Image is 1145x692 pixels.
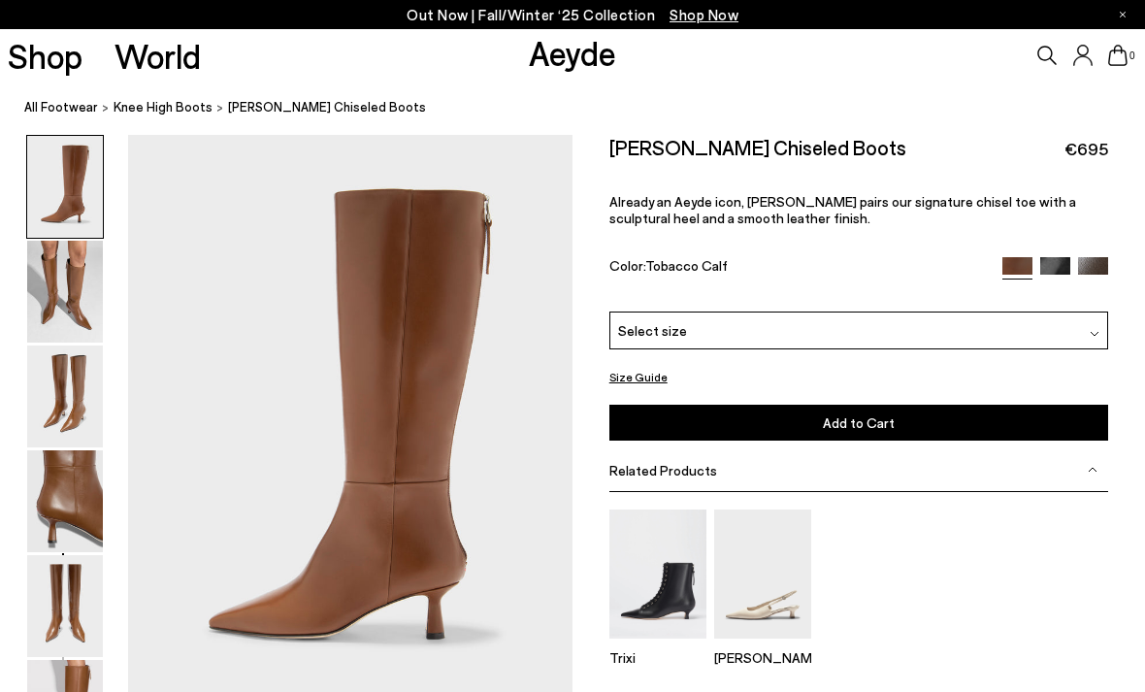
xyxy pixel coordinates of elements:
[1088,465,1097,475] img: svg%3E
[714,649,811,666] p: [PERSON_NAME]
[823,414,895,431] span: Add to Cart
[1128,50,1137,61] span: 0
[1064,137,1108,161] span: €695
[114,97,213,117] a: knee high boots
[8,39,82,73] a: Shop
[27,241,103,343] img: Rhea Chiseled Boots - Image 2
[609,462,717,478] span: Related Products
[114,39,201,73] a: World
[27,346,103,447] img: Rhea Chiseled Boots - Image 3
[618,320,687,341] span: Select size
[645,257,728,274] span: Tobacco Calf
[24,82,1145,135] nav: breadcrumb
[114,99,213,115] span: knee high boots
[609,135,906,159] h2: [PERSON_NAME] Chiseled Boots
[609,365,668,389] button: Size Guide
[529,32,616,73] a: Aeyde
[714,510,811,639] img: Catrina Slingback Pumps
[714,625,811,666] a: Catrina Slingback Pumps [PERSON_NAME]
[1090,329,1099,339] img: svg%3E
[609,510,706,639] img: Trixi Lace-Up Boots
[27,450,103,552] img: Rhea Chiseled Boots - Image 4
[609,649,706,666] p: Trixi
[1108,45,1128,66] a: 0
[407,3,738,27] p: Out Now | Fall/Winter ‘25 Collection
[27,555,103,657] img: Rhea Chiseled Boots - Image 5
[609,405,1109,441] button: Add to Cart
[609,193,1109,226] p: Already an Aeyde icon, [PERSON_NAME] pairs our signature chisel toe with a sculptural heel and a ...
[609,257,987,280] div: Color:
[228,97,426,117] span: [PERSON_NAME] Chiseled Boots
[670,6,738,23] span: Navigate to /collections/new-in
[24,97,98,117] a: All Footwear
[27,136,103,238] img: Rhea Chiseled Boots - Image 1
[609,625,706,666] a: Trixi Lace-Up Boots Trixi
